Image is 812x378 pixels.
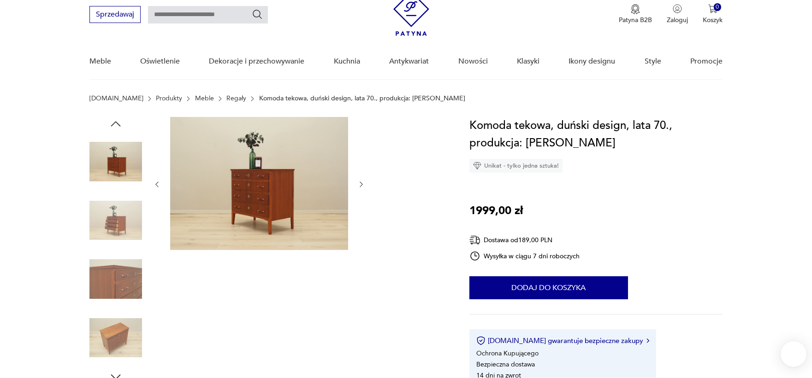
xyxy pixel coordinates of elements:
[259,95,465,102] p: Komoda tekowa, duński design, lata 70., produkcja: [PERSON_NAME]
[140,44,180,79] a: Oświetlenie
[708,4,717,13] img: Ikona koszyka
[469,202,523,220] p: 1999,00 zł
[476,336,649,345] button: [DOMAIN_NAME] gwarantuje bezpieczne zakupy
[476,349,539,358] li: Ochrona Kupującego
[469,250,580,262] div: Wysyłka w ciągu 7 dni roboczych
[156,95,182,102] a: Produkty
[714,3,722,11] div: 0
[619,4,652,24] button: Patyna B2B
[89,135,142,188] img: Zdjęcie produktu Komoda tekowa, duński design, lata 70., produkcja: Dania
[195,95,214,102] a: Meble
[89,194,142,247] img: Zdjęcie produktu Komoda tekowa, duński design, lata 70., produkcja: Dania
[673,4,682,13] img: Ikonka użytkownika
[569,44,615,79] a: Ikony designu
[89,312,142,364] img: Zdjęcie produktu Komoda tekowa, duński design, lata 70., produkcja: Dania
[89,44,111,79] a: Meble
[476,360,535,369] li: Bezpieczna dostawa
[619,4,652,24] a: Ikona medaluPatyna B2B
[89,6,141,23] button: Sprzedawaj
[469,159,563,173] div: Unikat - tylko jedna sztuka!
[667,4,688,24] button: Zaloguj
[209,44,304,79] a: Dekoracje i przechowywanie
[645,44,661,79] a: Style
[389,44,429,79] a: Antykwariat
[252,9,263,20] button: Szukaj
[89,12,141,18] a: Sprzedawaj
[646,338,649,343] img: Ikona strzałki w prawo
[89,253,142,305] img: Zdjęcie produktu Komoda tekowa, duński design, lata 70., produkcja: Dania
[458,44,488,79] a: Nowości
[469,117,723,152] h1: Komoda tekowa, duński design, lata 70., produkcja: [PERSON_NAME]
[469,234,480,246] img: Ikona dostawy
[667,16,688,24] p: Zaloguj
[517,44,539,79] a: Klasyki
[469,276,628,299] button: Dodaj do koszyka
[89,95,143,102] a: [DOMAIN_NAME]
[703,16,723,24] p: Koszyk
[473,162,481,170] img: Ikona diamentu
[690,44,723,79] a: Promocje
[476,336,486,345] img: Ikona certyfikatu
[469,234,580,246] div: Dostawa od 189,00 PLN
[619,16,652,24] p: Patyna B2B
[781,341,806,367] iframe: Smartsupp widget button
[226,95,246,102] a: Regały
[631,4,640,14] img: Ikona medalu
[334,44,360,79] a: Kuchnia
[703,4,723,24] button: 0Koszyk
[170,117,348,250] img: Zdjęcie produktu Komoda tekowa, duński design, lata 70., produkcja: Dania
